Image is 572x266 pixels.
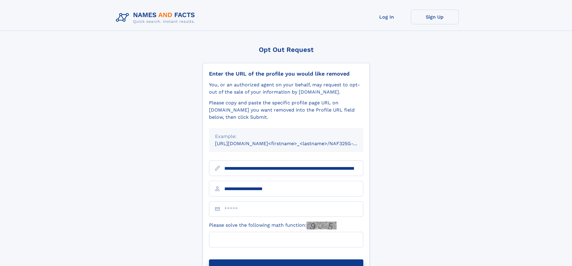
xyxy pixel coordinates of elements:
[215,141,375,146] small: [URL][DOMAIN_NAME]<firstname>_<lastname>/NAF325G-xxxxxxxx
[113,10,200,26] img: Logo Names and Facts
[209,99,363,121] div: Please copy and paste the specific profile page URL on [DOMAIN_NAME] you want removed into the Pr...
[203,46,370,53] div: Opt Out Request
[209,81,363,96] div: You, or an authorized agent on your behalf, may request to opt-out of the sale of your informatio...
[363,10,411,24] a: Log In
[209,70,363,77] div: Enter the URL of the profile you would like removed
[215,133,357,140] div: Example:
[209,222,337,229] label: Please solve the following math function:
[411,10,459,24] a: Sign Up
